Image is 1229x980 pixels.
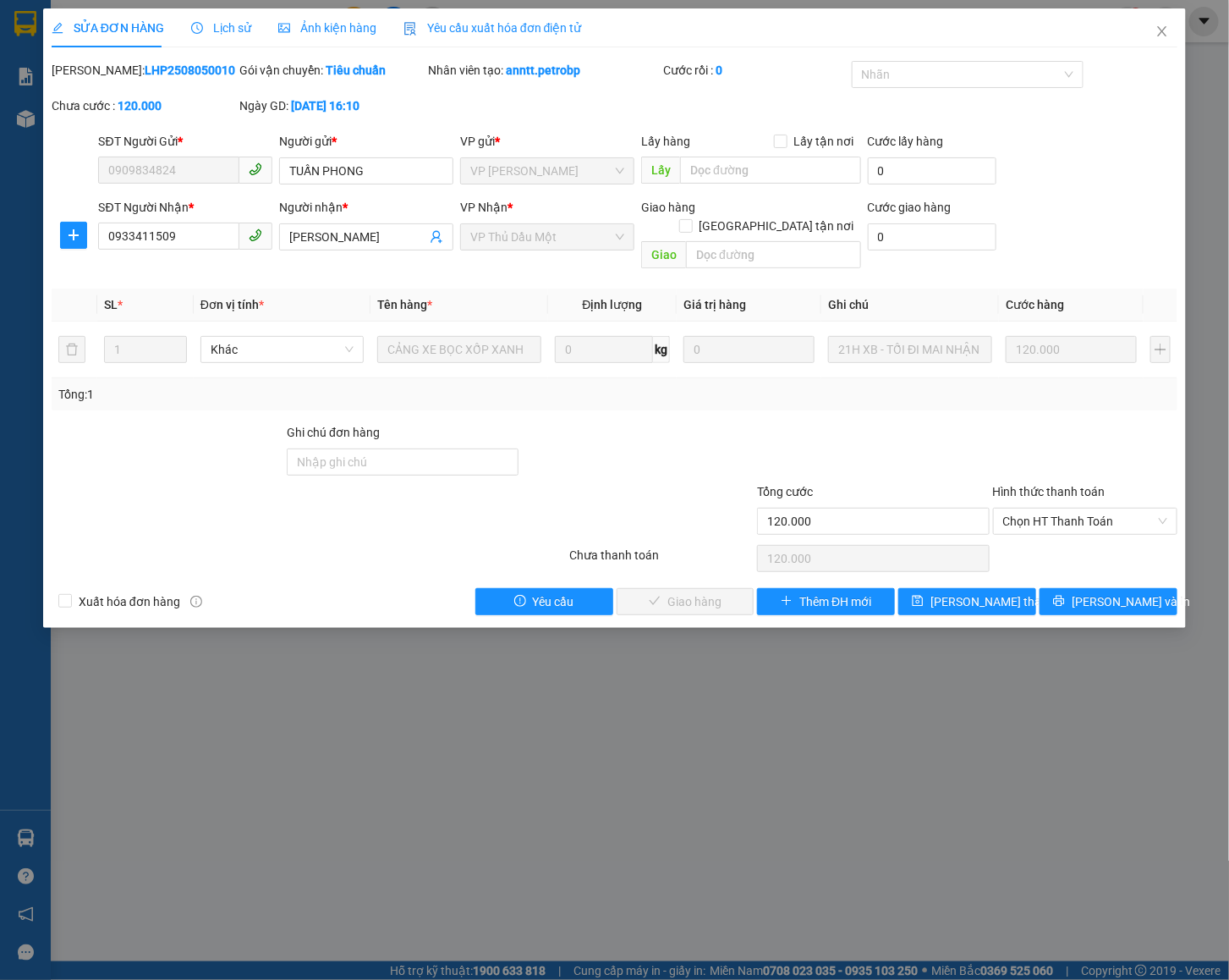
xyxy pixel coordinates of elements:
[460,132,634,151] div: VP gửi
[291,99,359,113] b: [DATE] 16:10
[72,592,187,611] span: Xuất hóa đơn hàng
[582,298,642,311] span: Định lượng
[403,22,417,36] img: icon
[757,485,813,498] span: Tổng cước
[617,588,754,615] button: checkGiao hàng
[58,385,475,404] div: Tổng: 1
[239,96,425,115] div: Ngày GD:
[1072,592,1190,611] span: [PERSON_NAME] và In
[533,592,574,611] span: Yêu cầu
[239,61,425,80] div: Gói vận chuyển:
[279,132,453,151] div: Người gửi
[868,135,944,148] label: Cước lấy hàng
[568,546,756,575] div: Chưa thanh toán
[278,21,376,35] span: Ảnh kiện hàng
[506,63,580,77] b: anntt.petrobp
[930,592,1066,611] span: [PERSON_NAME] thay đổi
[693,217,861,235] span: [GEOGRAPHIC_DATA] tận nơi
[787,132,861,151] span: Lấy tận nơi
[118,99,162,113] b: 120.000
[52,21,164,35] span: SỬA ĐƠN HÀNG
[641,201,695,214] span: Giao hàng
[475,588,613,615] button: exclamation-circleYêu cầu
[470,224,624,250] span: VP Thủ Dầu Một
[52,22,63,34] span: edit
[868,223,996,251] input: Cước giao hàng
[249,162,262,176] span: phone
[104,298,118,311] span: SL
[98,198,272,217] div: SĐT Người Nhận
[993,485,1106,498] label: Hình thức thanh toán
[898,588,1036,615] button: save[PERSON_NAME] thay đổi
[1138,8,1186,56] button: Close
[1003,509,1168,534] span: Chọn HT Thanh Toán
[60,222,87,249] button: plus
[821,289,998,322] th: Ghi chú
[52,61,237,80] div: [PERSON_NAME]:
[211,337,354,362] span: Khác
[377,336,540,363] input: VD: Bàn, Ghế
[403,21,582,35] span: Yêu cầu xuất hóa đơn điện tử
[428,61,660,80] div: Nhân viên tạo:
[377,298,432,311] span: Tên hàng
[912,595,924,608] span: save
[653,336,670,363] span: kg
[190,596,202,608] span: info-circle
[716,63,722,77] b: 0
[287,426,380,439] label: Ghi chú đơn hàng
[680,157,860,184] input: Dọc đường
[430,230,443,244] span: user-add
[686,241,860,268] input: Dọc đường
[1040,588,1177,615] button: printer[PERSON_NAME] và In
[1006,298,1064,311] span: Cước hàng
[641,135,690,148] span: Lấy hàng
[470,158,624,184] span: VP Lê Hồng Phong
[1155,25,1169,38] span: close
[249,228,262,242] span: phone
[326,63,386,77] b: Tiêu chuẩn
[757,588,895,615] button: plusThêm ĐH mới
[1006,336,1137,363] input: 0
[145,63,235,77] b: LHP2508050010
[683,336,815,363] input: 0
[460,201,508,214] span: VP Nhận
[287,449,518,476] input: Ghi chú đơn hàng
[58,336,85,363] button: delete
[61,228,86,242] span: plus
[828,336,991,363] input: Ghi Chú
[1053,595,1065,608] span: printer
[868,157,996,184] input: Cước lấy hàng
[799,592,871,611] span: Thêm ĐH mới
[868,201,952,214] label: Cước giao hàng
[641,157,680,184] span: Lấy
[683,298,746,311] span: Giá trị hàng
[191,22,203,34] span: clock-circle
[514,595,526,608] span: exclamation-circle
[279,198,453,217] div: Người nhận
[200,298,264,311] span: Đơn vị tính
[191,21,251,35] span: Lịch sử
[278,22,290,34] span: picture
[1150,336,1171,363] button: plus
[663,61,848,80] div: Cước rồi :
[98,132,272,151] div: SĐT Người Gửi
[52,96,237,115] div: Chưa cước :
[781,595,793,608] span: plus
[641,241,686,268] span: Giao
